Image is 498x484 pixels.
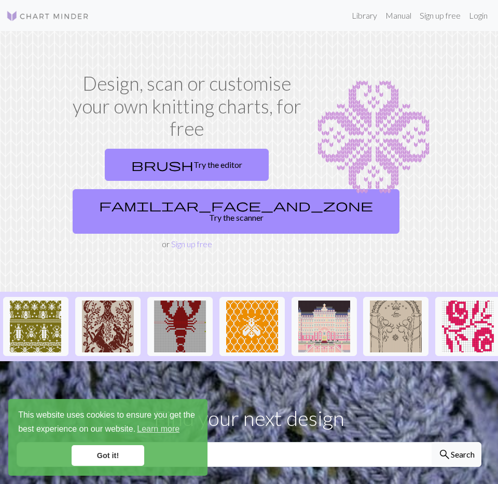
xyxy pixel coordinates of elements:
a: Sign up free [171,239,212,249]
a: Mehiläinen [219,320,285,330]
img: Repeating bugs [10,301,62,352]
button: Copy of Grand-Budapest-Hotel-Exterior.jpg [292,297,357,356]
span: This website uses cookies to ensure you get the best experience on our website. [18,409,198,437]
a: Login [465,5,492,26]
a: learn more about cookies [135,421,181,437]
a: Library [348,5,381,26]
button: Copy of Copy of Lobster [147,297,213,356]
img: portededurin1.jpg [370,301,422,352]
button: portededurin1.jpg [363,297,428,356]
span: search [438,447,451,462]
img: Chart example [317,73,430,202]
div: or [68,145,305,250]
a: Try the editor [105,149,269,181]
img: IMG_0917.jpeg [82,301,134,352]
img: Copy of Grand-Budapest-Hotel-Exterior.jpg [298,301,350,352]
button: IMG_0917.jpeg [75,297,141,356]
a: Sign up free [416,5,465,26]
button: Repeating bugs [3,297,68,356]
a: Copy of Copy of Lobster [147,320,213,330]
a: Try the scanner [73,189,399,234]
a: Manual [381,5,416,26]
a: portededurin1.jpg [363,320,428,330]
a: Repeating bugs [3,320,68,330]
h1: Design, scan or customise your own knitting charts, for free [68,73,305,140]
button: Search [432,442,481,467]
img: Logo [6,10,89,22]
button: Mehiläinen [219,297,285,356]
a: dismiss cookie message [72,445,144,466]
div: cookieconsent [8,399,208,476]
img: Copy of Copy of Lobster [154,301,206,352]
a: IMG_0917.jpeg [75,320,141,330]
span: brush [131,158,193,172]
img: Flower [442,301,494,352]
span: familiar_face_and_zone [99,198,373,212]
p: Find your next design [17,403,481,434]
a: Copy of Grand-Budapest-Hotel-Exterior.jpg [292,320,357,330]
img: Mehiläinen [226,301,278,352]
